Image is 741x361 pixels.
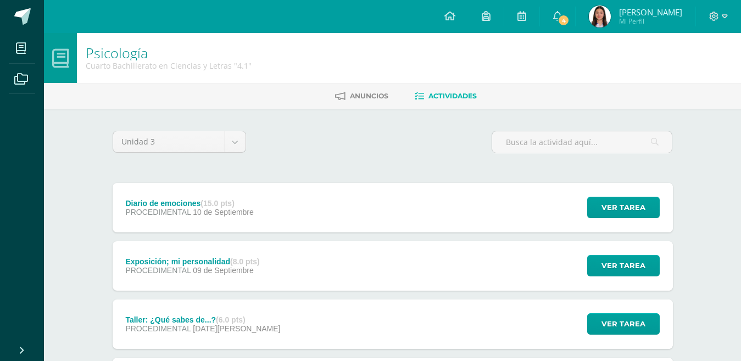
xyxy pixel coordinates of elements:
span: Ver tarea [601,314,645,334]
span: PROCEDIMENTAL [125,208,191,216]
h1: Psicología [86,45,252,60]
span: Mi Perfil [619,16,682,26]
span: 10 de Septiembre [193,208,254,216]
a: Actividades [415,87,477,105]
button: Ver tarea [587,313,660,335]
span: Ver tarea [601,197,645,218]
span: [DATE][PERSON_NAME] [193,324,280,333]
span: Ver tarea [601,256,645,276]
button: Ver tarea [587,255,660,276]
strong: (8.0 pts) [230,257,260,266]
div: Taller: ¿Qué sabes de...? [125,315,280,324]
strong: (15.0 pts) [200,199,234,208]
span: 4 [558,14,570,26]
div: Diario de emociones [125,199,253,208]
a: Unidad 3 [113,131,246,152]
a: Anuncios [335,87,388,105]
span: Anuncios [350,92,388,100]
div: Exposición; mi personalidad [125,257,259,266]
button: Ver tarea [587,197,660,218]
a: Psicología [86,43,148,62]
span: PROCEDIMENTAL [125,266,191,275]
input: Busca la actividad aquí... [492,131,672,153]
span: 09 de Septiembre [193,266,254,275]
span: Actividades [428,92,477,100]
div: Cuarto Bachillerato en Ciencias y Letras '4.1' [86,60,252,71]
img: d9dfd8af4e0c5f361723b431b4e612dc.png [589,5,611,27]
span: [PERSON_NAME] [619,7,682,18]
span: Unidad 3 [121,131,216,152]
span: PROCEDIMENTAL [125,324,191,333]
strong: (6.0 pts) [216,315,246,324]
